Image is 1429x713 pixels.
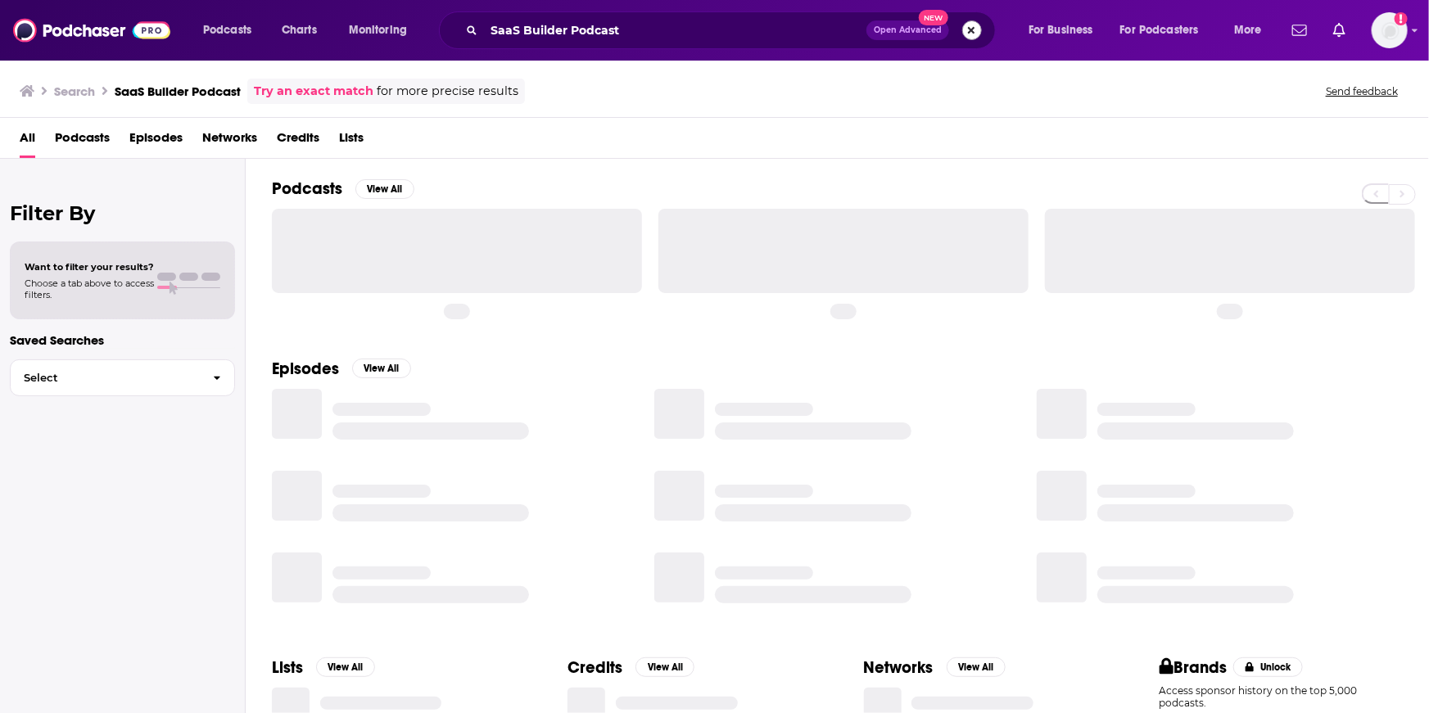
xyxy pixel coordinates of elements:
h2: Brands [1160,657,1228,678]
button: View All [316,657,375,677]
button: open menu [1017,17,1114,43]
a: Networks [202,124,257,158]
a: CreditsView All [568,657,694,678]
span: More [1234,19,1262,42]
span: Select [11,372,200,383]
button: open menu [1223,17,1282,43]
span: New [919,10,948,25]
span: Charts [282,19,317,42]
p: Access sponsor history on the top 5,000 podcasts. [1160,684,1403,709]
h2: Podcasts [272,178,342,199]
button: open menu [192,17,273,43]
a: Show notifications dropdown [1286,16,1314,44]
span: Want to filter your results? [25,261,154,273]
a: Try an exact match [254,82,373,101]
h2: Lists [272,657,303,678]
button: View All [352,359,411,378]
a: Show notifications dropdown [1327,16,1352,44]
span: for more precise results [377,82,518,101]
span: Logged in as patiencebaldacci [1372,12,1408,48]
img: User Profile [1372,12,1408,48]
h2: Filter By [10,201,235,225]
a: Podcasts [55,124,110,158]
a: Charts [271,17,327,43]
input: Search podcasts, credits, & more... [484,17,866,43]
h3: SaaS Builder Podcast [115,83,241,99]
a: EpisodesView All [272,359,411,379]
img: Podchaser - Follow, Share and Rate Podcasts [13,15,170,46]
button: View All [947,657,1006,677]
a: Credits [277,124,319,158]
span: For Business [1029,19,1093,42]
a: Lists [339,124,364,158]
h2: Episodes [272,359,339,379]
a: All [20,124,35,158]
button: open menu [1110,17,1223,43]
button: Open AdvancedNew [866,20,949,40]
button: Send feedback [1321,84,1403,98]
h2: Networks [864,657,934,678]
button: Select [10,359,235,396]
button: View All [355,179,414,199]
a: PodcastsView All [272,178,414,199]
div: Search podcasts, credits, & more... [454,11,1011,49]
span: Podcasts [203,19,251,42]
button: Unlock [1233,657,1303,677]
span: Monitoring [349,19,407,42]
button: View All [635,657,694,677]
svg: Add a profile image [1395,12,1408,25]
h3: Search [54,83,95,99]
span: Open Advanced [874,26,942,34]
span: For Podcasters [1120,19,1199,42]
button: open menu [337,17,428,43]
h2: Credits [568,657,622,678]
p: Saved Searches [10,332,235,348]
a: Episodes [129,124,183,158]
a: ListsView All [272,657,375,678]
span: Choose a tab above to access filters. [25,278,154,300]
a: NetworksView All [864,657,1006,678]
button: Show profile menu [1372,12,1408,48]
